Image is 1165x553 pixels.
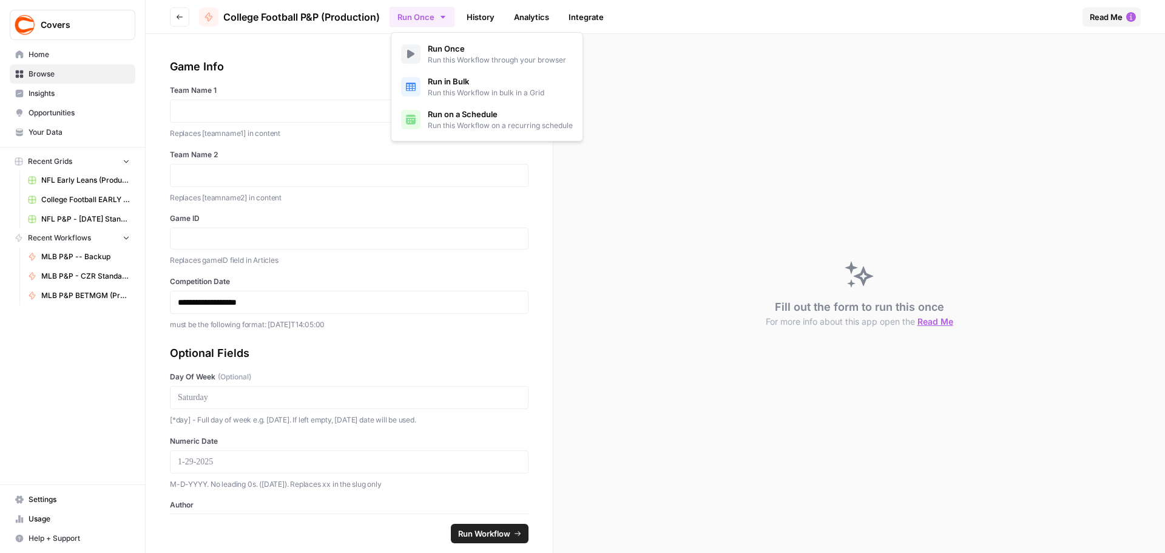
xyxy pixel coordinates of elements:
span: Run on a Schedule [428,108,573,120]
span: Settings [29,494,130,505]
div: Optional Fields [170,345,528,362]
label: Game ID [170,213,528,224]
a: MLB P&P - CZR Standard (Production) [22,266,135,286]
span: Browse [29,69,130,80]
span: Read Me [917,316,953,327]
span: (Optional) [218,371,251,382]
span: College Football EARLY LEANS (Production) Grid (1) [41,194,130,205]
span: Help + Support [29,533,130,544]
button: Help + Support [10,529,135,548]
span: Run this Workflow through your browser [428,55,566,66]
span: Run in Bulk [428,75,544,87]
p: Replaces [teamname1] in content [170,127,528,140]
div: Game Info [170,58,528,75]
label: Team Name 1 [170,85,528,96]
a: Opportunities [10,103,135,123]
span: Run this Workflow in bulk in a Grid [428,87,544,98]
span: College Football P&P (Production) [223,10,380,24]
label: Numeric Date [170,436,528,447]
a: MLB P&P BETMGM (Production) [22,286,135,305]
span: Covers [41,19,114,31]
span: Run Workflow [458,528,510,540]
a: Insights [10,84,135,103]
p: M-D-YYYY. No leading 0s. ([DATE]). Replaces xx in the slug only [170,478,528,490]
span: Your Data [29,127,130,138]
button: Recent Grids [10,152,135,171]
button: Run Once [390,7,454,27]
button: Workspace: Covers [10,10,135,40]
span: NFL P&P - [DATE] Standard (Production) Grid (1) [41,214,130,225]
button: For more info about this app open the Read Me [766,316,953,328]
p: Replaces [teamname2] in content [170,192,528,204]
label: Competition Date [170,276,528,287]
span: Home [29,49,130,60]
button: Run Workflow [451,524,528,543]
p: Replaces gameID field in Articles [170,254,528,266]
label: Team Name 2 [170,149,528,160]
a: History [459,7,502,27]
span: MLB P&P -- Backup [41,251,130,262]
a: Run OnceRun this Workflow through your browser [396,38,578,70]
a: Analytics [507,7,556,27]
span: Opportunities [29,107,130,118]
span: NFL Early Leans (Production) Grid (1) [41,175,130,186]
span: Recent Workflows [28,232,91,243]
span: Read Me [1090,11,1123,23]
a: College Football P&P (Production) [199,7,380,27]
div: Fill out the form to run this once [766,299,953,328]
a: Integrate [561,7,611,27]
a: Run on a ScheduleRun this Workflow on a recurring schedule [396,103,578,136]
button: Recent Workflows [10,229,135,247]
a: Your Data [10,123,135,142]
a: MLB P&P -- Backup [22,247,135,266]
a: Usage [10,509,135,529]
span: Run this Workflow on a recurring schedule [428,120,573,131]
p: must be the following format: [DATE]T14:05:00 [170,319,528,331]
span: MLB P&P - CZR Standard (Production) [41,271,130,282]
a: College Football EARLY LEANS (Production) Grid (1) [22,190,135,209]
label: Day Of Week [170,371,528,382]
div: Run Once [391,32,583,141]
a: Home [10,45,135,64]
span: Insights [29,88,130,99]
a: Browse [10,64,135,84]
label: Author [170,500,528,511]
a: NFL Early Leans (Production) Grid (1) [22,171,135,190]
span: Recent Grids [28,156,72,167]
p: [*day] - Full day of week e.g. [DATE]. If left empty, [DATE] date will be used. [170,414,528,426]
span: Run Once [428,42,566,55]
button: Run in BulkRun this Workflow in bulk in a Grid [396,70,578,103]
a: NFL P&P - [DATE] Standard (Production) Grid (1) [22,209,135,229]
span: MLB P&P BETMGM (Production) [41,290,130,301]
span: Usage [29,514,130,524]
a: Settings [10,490,135,509]
img: Covers Logo [14,14,36,36]
button: Read Me [1082,7,1141,27]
